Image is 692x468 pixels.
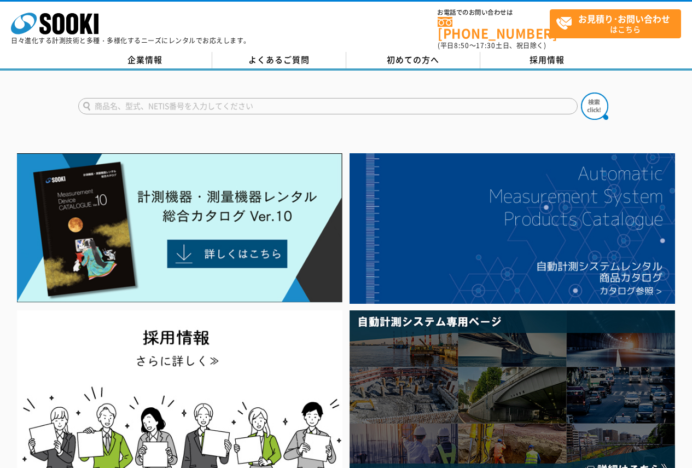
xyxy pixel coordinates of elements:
[578,12,670,25] strong: お見積り･お問い合わせ
[454,41,469,50] span: 8:50
[438,9,550,16] span: お電話でのお問い合わせは
[11,37,251,44] p: 日々進化する計測技術と多種・多様化するニーズにレンタルでお応えします。
[581,93,608,120] img: btn_search.png
[550,9,681,38] a: お見積り･お問い合わせはこちら
[438,17,550,39] a: [PHONE_NUMBER]
[78,52,212,68] a: 企業情報
[346,52,480,68] a: 初めての方へ
[556,10,681,37] span: はこちら
[212,52,346,68] a: よくあるご質問
[438,41,546,50] span: (平日 ～ 土日、祝日除く)
[387,54,439,66] span: 初めての方へ
[350,153,675,304] img: 自動計測システムカタログ
[476,41,496,50] span: 17:30
[78,98,578,114] input: 商品名、型式、NETIS番号を入力してください
[17,153,342,303] img: Catalog Ver10
[480,52,614,68] a: 採用情報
